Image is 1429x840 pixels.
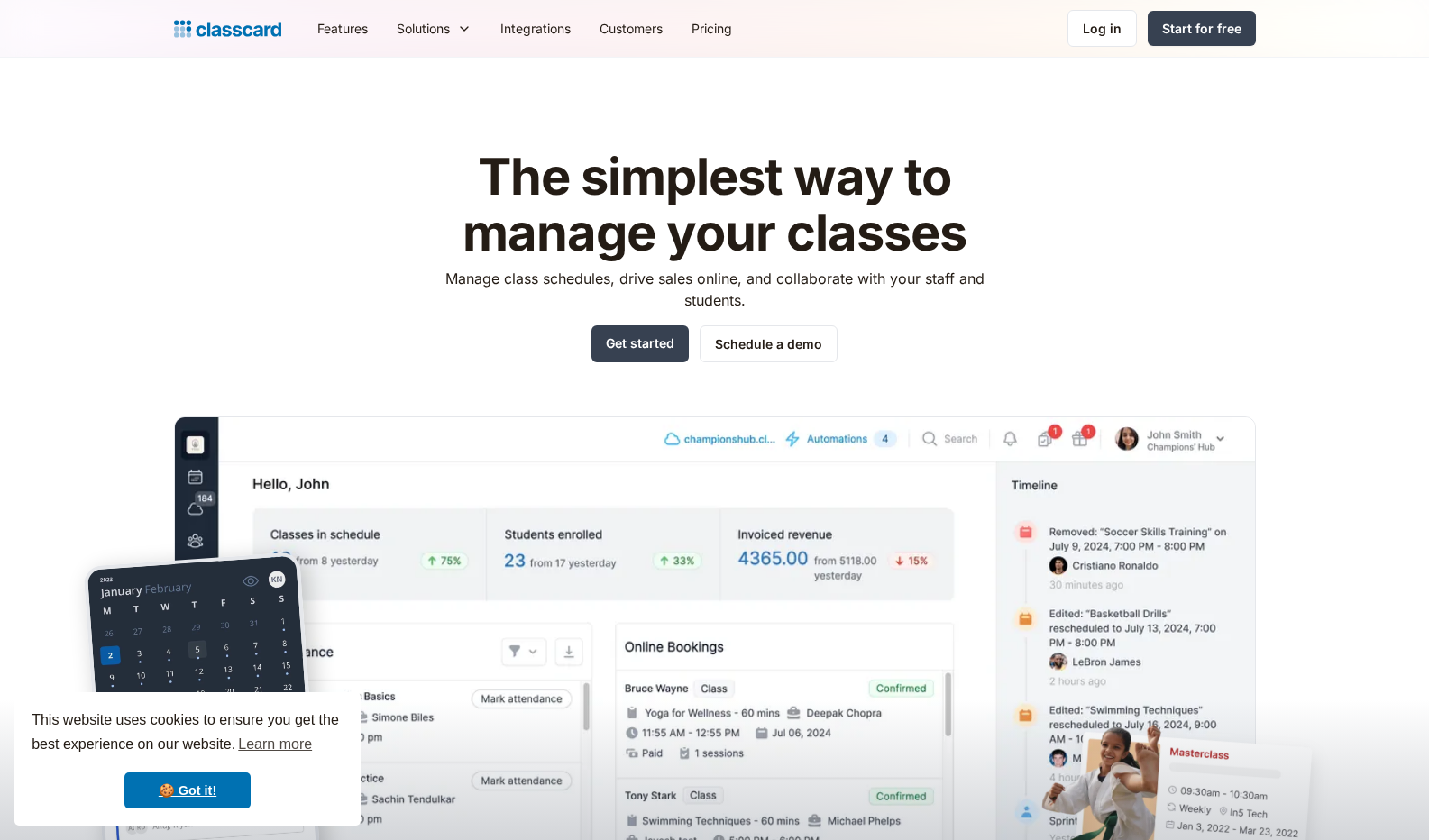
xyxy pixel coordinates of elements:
[382,8,486,49] div: Solutions
[174,16,281,41] a: Logo
[585,8,677,49] a: Customers
[1162,19,1241,38] div: Start for free
[591,325,689,362] a: Get started
[1148,11,1256,46] a: Start for free
[486,8,585,49] a: Integrations
[32,709,344,758] span: This website uses cookies to ensure you get the best experience on our website.
[124,772,251,808] a: dismiss cookie message
[677,8,747,49] a: Pricing
[14,692,361,826] div: cookieconsent
[1083,19,1122,38] div: Log in
[428,150,1001,260] h1: The simplest way to manage your classes
[235,731,315,758] a: learn more about cookies
[303,8,382,49] a: Features
[700,325,838,362] a: Schedule a demo
[428,268,1001,311] p: Manage class schedules, drive sales online, and collaborate with your staff and students.
[1067,10,1137,47] a: Log in
[397,19,450,38] div: Solutions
